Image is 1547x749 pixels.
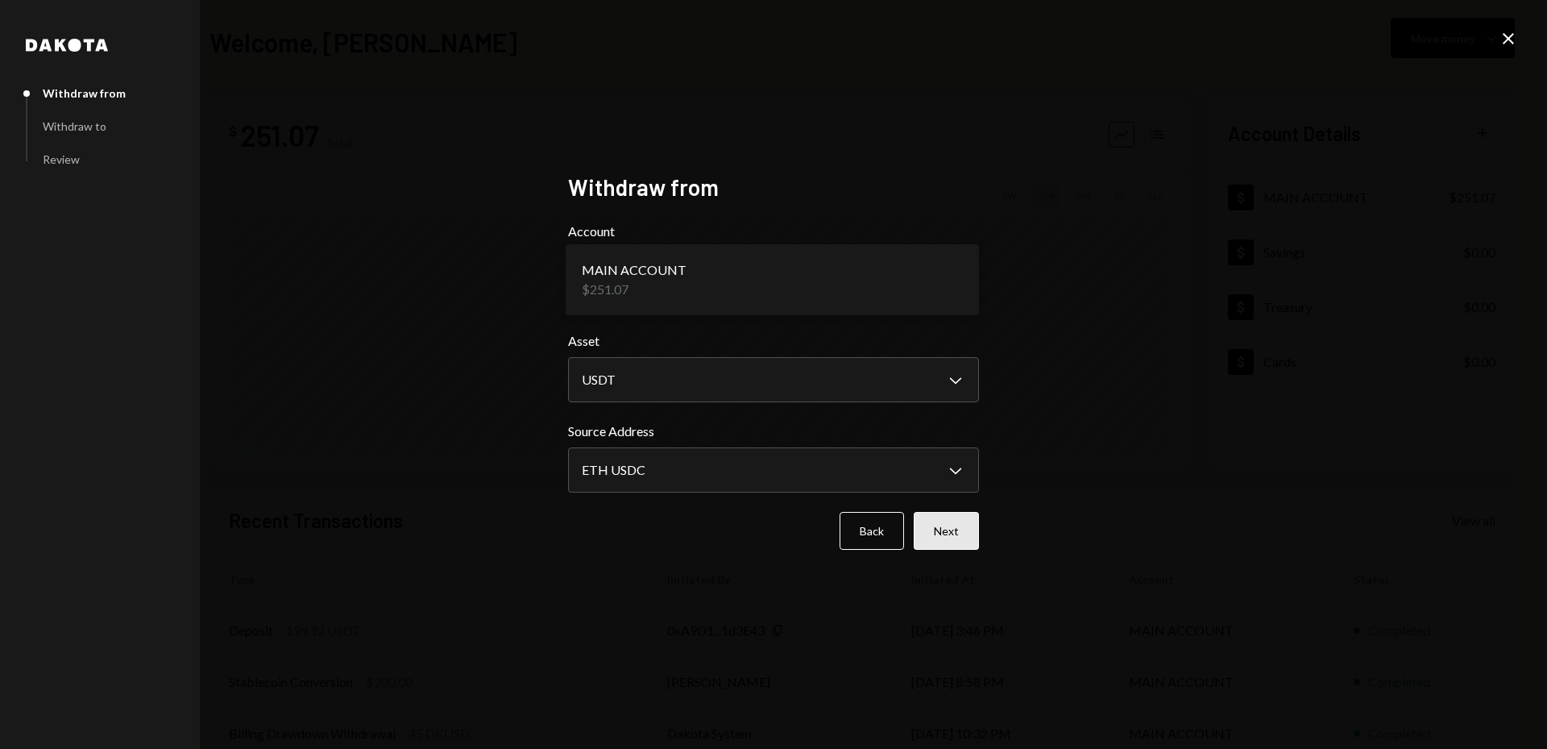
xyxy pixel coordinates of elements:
div: $251.07 [582,280,686,299]
div: Withdraw from [43,86,126,100]
div: Withdraw to [43,119,106,133]
button: Next [914,512,979,550]
button: Source Address [568,447,979,493]
button: Back [840,512,904,550]
h2: Withdraw from [568,172,979,203]
label: Asset [568,331,979,351]
div: MAIN ACCOUNT [582,260,686,280]
button: Asset [568,357,979,402]
label: Source Address [568,422,979,441]
label: Account [568,222,979,241]
div: Review [43,152,80,166]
